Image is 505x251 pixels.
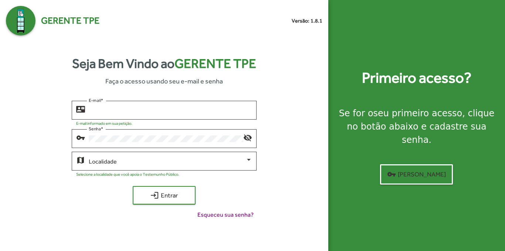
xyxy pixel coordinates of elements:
button: Entrar [133,186,196,204]
span: Gerente TPE [174,56,256,71]
mat-icon: vpn_key [387,170,396,179]
strong: Primeiro acesso? [362,67,471,89]
mat-hint: Selecione a localidade que você apoia o Testemunho Público. [76,172,179,176]
mat-icon: visibility_off [243,133,252,142]
small: Versão: 1.8.1 [292,17,322,25]
mat-hint: E-mail informado em sua petição. [76,121,132,125]
span: Entrar [139,189,189,202]
span: Faça o acesso usando seu e-mail e senha [105,76,223,86]
img: Logo Gerente [6,6,35,35]
span: [PERSON_NAME] [387,168,446,181]
div: Se for o , clique no botão abaixo e cadastre sua senha. [337,107,496,147]
mat-icon: login [150,191,159,200]
mat-icon: vpn_key [76,133,85,142]
strong: seu primeiro acesso [373,108,462,118]
button: [PERSON_NAME] [380,164,453,185]
span: Esqueceu sua senha? [197,210,254,219]
mat-icon: contact_mail [76,104,85,113]
strong: Seja Bem Vindo ao [72,54,256,73]
mat-icon: map [76,155,85,164]
span: Gerente TPE [41,14,99,28]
